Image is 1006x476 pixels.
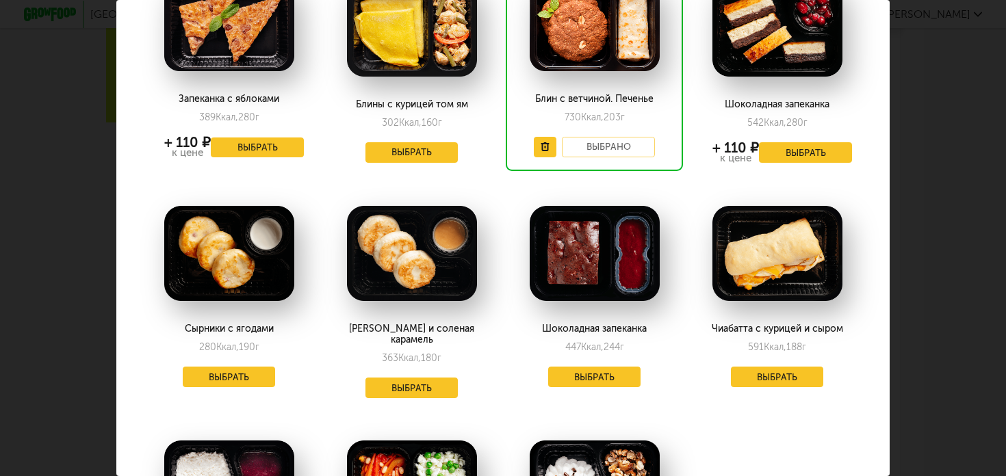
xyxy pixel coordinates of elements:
[164,148,211,158] div: к цене
[337,323,487,345] div: [PERSON_NAME] и соленая карамель
[712,142,759,153] div: + 110 ₽
[183,367,276,387] button: Выбрать
[438,117,442,129] span: г
[382,352,441,364] div: 363 180
[382,117,442,129] div: 302 160
[581,111,604,123] span: Ккал,
[565,341,624,353] div: 447 244
[764,341,786,353] span: Ккал,
[365,142,459,163] button: Выбрать
[199,341,259,353] div: 280 190
[519,94,669,105] div: Блин с ветчиной. Печенье
[712,153,759,163] div: к цене
[621,111,625,123] span: г
[255,341,259,353] span: г
[802,341,806,353] span: г
[620,341,624,353] span: г
[731,367,824,387] button: Выбрать
[399,117,422,129] span: Ккал,
[565,111,625,123] div: 730 203
[519,323,669,334] div: Шоколадная запеканка
[347,206,477,302] img: big_eqx7M5hQj0AiPcM4.png
[759,142,852,163] button: Выбрать
[437,352,441,364] span: г
[581,341,604,353] span: Ккал,
[712,206,842,302] img: big_psj8Nh3MtzDMxZNy.png
[365,378,459,398] button: Выбрать
[702,99,852,110] div: Шоколадная запеканка
[764,117,786,129] span: Ккал,
[154,94,304,105] div: Запеканка с яблоками
[164,206,294,302] img: big_Oj7558GKmMMoQVCH.png
[255,111,259,123] span: г
[164,137,211,148] div: + 110 ₽
[747,117,808,129] div: 542 280
[216,341,239,353] span: Ккал,
[199,111,259,123] div: 389 280
[748,341,806,353] div: 591 188
[154,323,304,334] div: Сырники с ягодами
[548,367,641,387] button: Выбрать
[530,206,660,302] img: big_F601vpJp5Wf4Dgz5.png
[211,137,304,158] button: Выбрать
[803,117,808,129] span: г
[702,323,852,334] div: Чиабатта с курицей и сыром
[337,99,487,110] div: Блины с курицей том ям
[216,111,238,123] span: Ккал,
[398,352,421,364] span: Ккал,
